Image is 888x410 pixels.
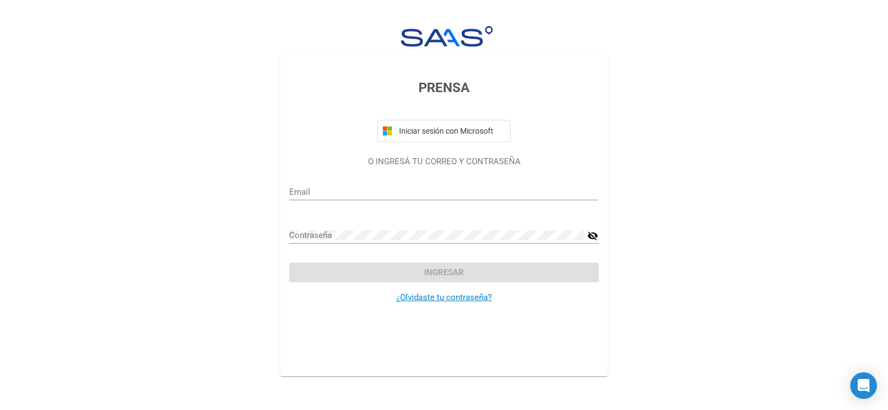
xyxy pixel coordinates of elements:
[289,78,598,98] h3: PRENSA
[850,372,877,399] div: Open Intercom Messenger
[397,126,506,135] span: Iniciar sesión con Microsoft
[396,292,492,302] a: ¿Olvidaste tu contraseña?
[377,120,511,142] button: Iniciar sesión con Microsoft
[587,229,598,242] mat-icon: visibility_off
[424,267,464,277] span: Ingresar
[289,262,598,282] button: Ingresar
[289,155,598,168] p: O INGRESÁ TU CORREO Y CONTRASEÑA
